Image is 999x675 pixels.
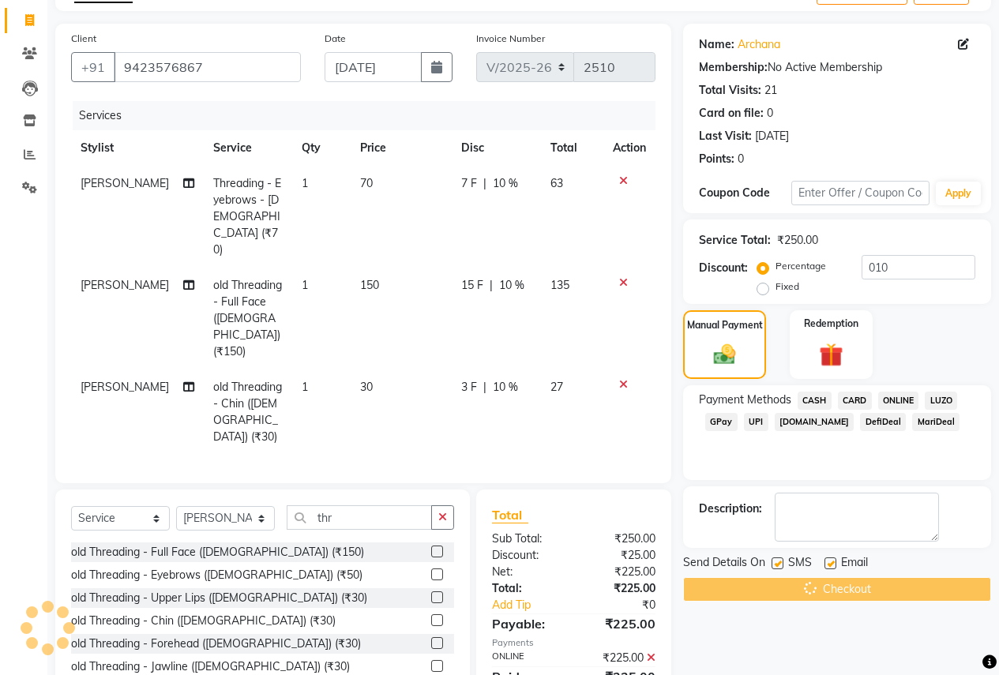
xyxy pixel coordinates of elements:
th: Total [541,130,603,166]
span: 70 [360,176,373,190]
span: | [483,175,486,192]
span: 1 [302,278,308,292]
span: Send Details On [683,554,765,574]
div: old Threading - Full Face ([DEMOGRAPHIC_DATA]) (₹150) [71,544,364,561]
div: ₹25.00 [573,547,667,564]
div: old Threading - Forehead ([DEMOGRAPHIC_DATA]) (₹30) [71,636,361,652]
div: ONLINE [480,650,574,666]
div: Card on file: [699,105,764,122]
th: Qty [292,130,351,166]
div: Name: [699,36,734,53]
span: 63 [550,176,563,190]
th: Stylist [71,130,204,166]
img: _cash.svg [707,342,743,367]
span: 10 % [493,175,518,192]
label: Fixed [776,279,799,294]
div: old Threading - Eyebrows ([DEMOGRAPHIC_DATA]) (₹50) [71,567,362,583]
input: Enter Offer / Coupon Code [791,181,930,205]
span: SMS [788,554,812,574]
a: Add Tip [480,597,589,613]
div: ₹225.00 [573,650,667,666]
label: Invoice Number [476,32,545,46]
button: +91 [71,52,115,82]
span: CARD [838,392,872,410]
div: 21 [764,82,777,99]
div: old Threading - Chin ([DEMOGRAPHIC_DATA]) (₹30) [71,613,336,629]
div: Coupon Code [699,185,791,201]
span: [PERSON_NAME] [81,278,169,292]
span: | [483,379,486,396]
span: Payment Methods [699,392,791,408]
span: Email [841,554,868,574]
div: ₹225.00 [573,614,667,633]
div: Payable: [480,614,574,633]
div: ₹0 [589,597,667,613]
span: Threading - Eyebrows - [DEMOGRAPHIC_DATA] (₹70) [213,176,281,257]
button: Apply [936,182,981,205]
span: 10 % [493,379,518,396]
div: 0 [767,105,773,122]
input: Search by Name/Mobile/Email/Code [114,52,301,82]
div: ₹250.00 [573,531,667,547]
span: DefiDeal [860,413,906,431]
span: CASH [798,392,832,410]
span: [DOMAIN_NAME] [775,413,854,431]
span: 135 [550,278,569,292]
span: Total [492,507,528,523]
div: Payments [492,636,655,650]
div: No Active Membership [699,59,975,76]
div: old Threading - Upper Lips ([DEMOGRAPHIC_DATA]) (₹30) [71,590,367,606]
div: Description: [699,501,762,517]
div: old Threading - Jawline ([DEMOGRAPHIC_DATA]) (₹30) [71,658,350,675]
span: GPay [705,413,738,431]
div: Total: [480,580,574,597]
span: 15 F [461,277,483,294]
div: Discount: [480,547,574,564]
div: Net: [480,564,574,580]
div: Services [73,101,667,130]
span: 150 [360,278,379,292]
span: 1 [302,176,308,190]
label: Date [325,32,346,46]
label: Percentage [776,259,826,273]
th: Service [204,130,292,166]
th: Disc [452,130,541,166]
span: 30 [360,380,373,394]
div: Total Visits: [699,82,761,99]
div: 0 [738,151,744,167]
span: 3 F [461,379,477,396]
div: Discount: [699,260,748,276]
div: ₹250.00 [777,232,818,249]
label: Client [71,32,96,46]
span: old Threading - Chin ([DEMOGRAPHIC_DATA]) (₹30) [213,380,282,444]
label: Redemption [804,317,858,331]
div: ₹225.00 [573,564,667,580]
th: Price [351,130,453,166]
span: 7 F [461,175,477,192]
div: [DATE] [755,128,789,144]
div: Sub Total: [480,531,574,547]
span: LUZO [925,392,957,410]
span: UPI [744,413,768,431]
span: ONLINE [878,392,919,410]
input: Search or Scan [287,505,432,530]
div: Last Visit: [699,128,752,144]
span: MariDeal [912,413,960,431]
span: | [490,277,493,294]
div: Points: [699,151,734,167]
span: old Threading - Full Face ([DEMOGRAPHIC_DATA]) (₹150) [213,278,282,358]
label: Manual Payment [687,318,763,332]
th: Action [603,130,655,166]
div: Membership: [699,59,768,76]
span: [PERSON_NAME] [81,176,169,190]
span: 27 [550,380,563,394]
div: ₹225.00 [573,580,667,597]
a: Archana [738,36,780,53]
span: 10 % [499,277,524,294]
span: 1 [302,380,308,394]
span: [PERSON_NAME] [81,380,169,394]
div: Service Total: [699,232,771,249]
img: _gift.svg [812,340,851,369]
